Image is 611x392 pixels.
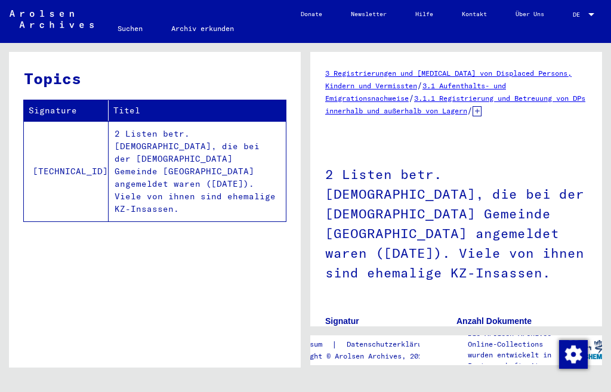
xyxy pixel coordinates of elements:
span: / [417,80,422,91]
h3: Topics [24,67,285,90]
b: Anzahl Dokumente [456,316,532,326]
a: Datenschutzerklärung [337,338,445,351]
img: Arolsen_neg.svg [10,10,94,28]
a: 3 Registrierungen und [MEDICAL_DATA] von Displaced Persons, Kindern und Vermissten [325,69,572,90]
th: Signature [24,100,109,121]
a: Suchen [103,14,157,43]
td: 2 Listen betr. [DEMOGRAPHIC_DATA], die bei der [DEMOGRAPHIC_DATA] Gemeinde [GEOGRAPHIC_DATA] ange... [109,121,286,221]
p: Copyright © Arolsen Archives, 2021 [285,351,445,362]
b: Signatur [325,316,359,326]
span: / [409,92,414,103]
span: / [467,105,473,116]
span: DE [573,11,586,18]
img: Zustimmung ändern [559,340,588,369]
h1: 2 Listen betr. [DEMOGRAPHIC_DATA], die bei der [DEMOGRAPHIC_DATA] Gemeinde [GEOGRAPHIC_DATA] ange... [325,147,587,298]
p: wurden entwickelt in Partnerschaft mit [468,350,566,371]
div: | [285,338,445,351]
p: Die Arolsen Archives Online-Collections [468,328,566,350]
td: [TECHNICAL_ID] [24,121,109,221]
th: Titel [109,100,286,121]
a: Archiv erkunden [157,14,248,43]
a: 3.1.1 Registrierung und Betreuung von DPs innerhalb und außerhalb von Lagern [325,94,585,115]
